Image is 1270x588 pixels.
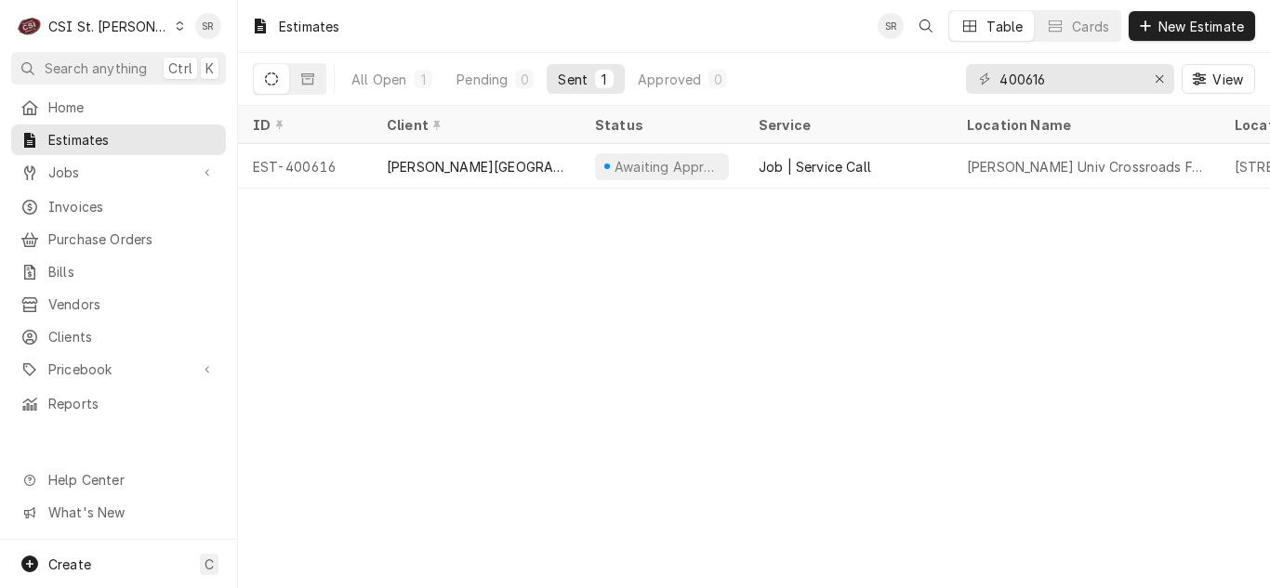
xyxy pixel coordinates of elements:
div: Service [759,115,933,135]
div: 0 [519,70,530,89]
a: Reports [11,388,226,419]
a: Go to Pricebook [11,354,226,385]
span: Help Center [48,470,215,490]
span: What's New [48,503,215,522]
a: Vendors [11,289,226,320]
a: Estimates [11,124,226,155]
div: Job | Service Call [759,157,871,176]
div: Awaiting Approval [613,157,721,176]
span: Clients [48,327,217,346]
div: CSI St. [PERSON_NAME] [48,17,169,36]
div: 1 [599,70,610,89]
a: Purchase Orders [11,224,226,255]
button: View [1182,64,1255,94]
span: New Estimate [1155,17,1248,36]
div: Approved [638,70,701,89]
div: [PERSON_NAME] Univ Crossroads Food Court [967,157,1205,176]
div: Stephani Roth's Avatar [195,13,221,39]
button: Erase input [1144,64,1174,94]
button: Search anythingCtrlK [11,52,226,85]
div: 1 [417,70,429,89]
div: CSI St. Louis's Avatar [17,13,43,39]
span: Purchase Orders [48,229,217,249]
div: SR [878,13,904,39]
div: ID [253,115,353,135]
span: Search anything [45,59,147,78]
span: Reports [48,394,217,413]
span: Ctrl [168,59,192,78]
a: Go to What's New [11,497,226,528]
span: Invoices [48,197,217,216]
div: SR [195,13,221,39]
div: Cards [1072,17,1109,36]
span: Estimates [48,130,217,150]
div: C [17,13,43,39]
div: EST-400616 [238,144,372,189]
div: Location Name [967,115,1201,135]
a: Go to Help Center [11,464,226,495]
span: Pricebook [48,359,189,379]
span: Home [48,98,217,117]
button: Open search [911,11,941,41]
span: C [205,555,214,574]
span: K [205,59,214,78]
span: Bills [48,262,217,281]
a: Go to Jobs [11,157,226,188]
div: 0 [712,70,723,89]
div: Client [387,115,562,135]
div: Status [595,115,725,135]
span: Vendors [48,294,217,314]
div: Table [986,17,1023,36]
div: Sent [558,70,588,89]
span: View [1209,70,1247,89]
button: New Estimate [1129,11,1255,41]
a: Home [11,92,226,123]
span: Jobs [48,163,189,182]
a: Clients [11,321,226,352]
a: Bills [11,256,226,287]
div: All Open [351,70,406,89]
input: Keyword search [999,64,1139,94]
span: Create [48,556,91,572]
div: [PERSON_NAME][GEOGRAPHIC_DATA] [387,157,565,176]
div: Pending [456,70,508,89]
a: Invoices [11,191,226,222]
div: Stephani Roth's Avatar [878,13,904,39]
